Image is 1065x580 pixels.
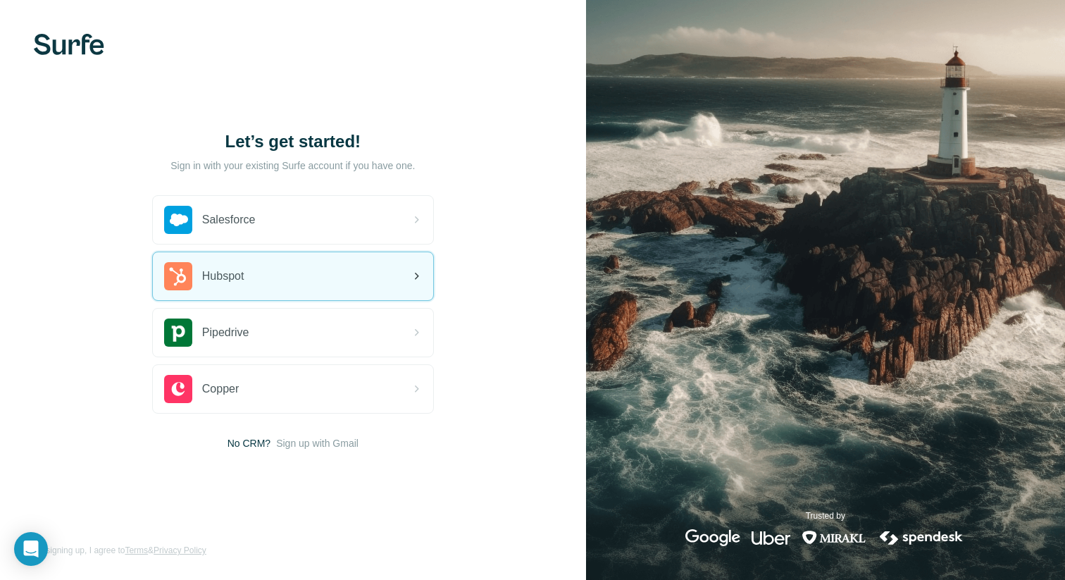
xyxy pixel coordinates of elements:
img: spendesk's logo [878,529,965,546]
button: Sign up with Gmail [276,436,359,450]
span: Salesforce [202,211,256,228]
img: mirakl's logo [802,529,866,546]
p: Sign in with your existing Surfe account if you have one. [170,159,415,173]
span: Pipedrive [202,324,249,341]
img: copper's logo [164,375,192,403]
span: Hubspot [202,268,244,285]
span: By signing up, I agree to & [34,544,206,557]
img: salesforce's logo [164,206,192,234]
img: hubspot's logo [164,262,192,290]
img: google's logo [685,529,740,546]
a: Privacy Policy [154,545,206,555]
a: Terms [125,545,148,555]
h1: Let’s get started! [152,130,434,153]
span: Copper [202,381,239,397]
img: pipedrive's logo [164,319,192,347]
p: Trusted by [806,510,845,522]
img: Surfe's logo [34,34,104,55]
img: uber's logo [752,529,790,546]
span: No CRM? [228,436,270,450]
div: Open Intercom Messenger [14,532,48,566]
